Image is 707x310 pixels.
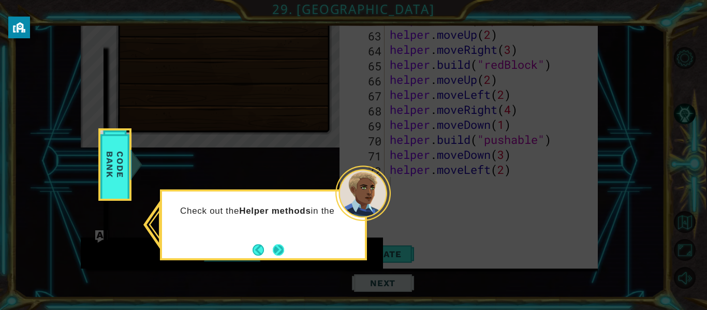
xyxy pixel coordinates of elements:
[8,17,30,38] button: privacy banner
[239,206,311,216] strong: Helper methods
[253,244,273,256] button: Back
[101,135,128,194] span: Code Bank
[180,205,335,217] p: Check out the in the
[273,244,284,256] button: Next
